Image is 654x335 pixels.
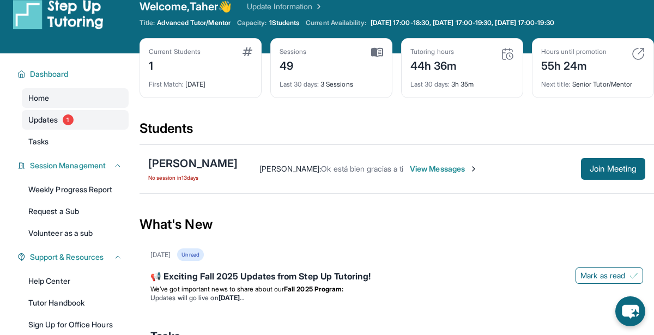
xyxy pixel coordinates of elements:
[632,47,645,60] img: card
[26,252,122,263] button: Support & Resources
[140,200,654,248] div: What's New
[284,285,343,293] strong: Fall 2025 Program:
[371,19,554,27] span: [DATE] 17:00-18:30, [DATE] 17:00-19:30, [DATE] 17:00-19:30
[140,19,155,27] span: Title:
[150,285,284,293] span: We’ve got important news to share about our
[615,296,645,326] button: chat-button
[22,293,129,313] a: Tutor Handbook
[280,47,307,56] div: Sessions
[269,19,300,27] span: 1 Students
[149,56,201,74] div: 1
[629,271,638,280] img: Mark as read
[149,80,184,88] span: First Match :
[259,164,321,173] span: [PERSON_NAME] :
[22,271,129,291] a: Help Center
[150,251,171,259] div: [DATE]
[541,47,607,56] div: Hours until promotion
[150,294,643,302] li: Updates will go live on
[368,19,556,27] a: [DATE] 17:00-18:30, [DATE] 17:00-19:30, [DATE] 17:00-19:30
[321,164,403,173] span: Ok está bien gracias a ti
[501,47,514,60] img: card
[148,173,238,182] span: No session in 13 days
[371,47,383,57] img: card
[280,74,383,89] div: 3 Sessions
[581,158,645,180] button: Join Meeting
[149,47,201,56] div: Current Students
[280,56,307,74] div: 49
[28,93,49,103] span: Home
[410,80,450,88] span: Last 30 days :
[22,223,129,243] a: Volunteer as a sub
[177,248,203,261] div: Unread
[590,166,637,172] span: Join Meeting
[28,114,58,125] span: Updates
[22,315,129,334] a: Sign Up for Office Hours
[28,136,49,147] span: Tasks
[243,47,252,56] img: card
[280,80,319,88] span: Last 30 days :
[157,19,230,27] span: Advanced Tutor/Mentor
[219,294,244,302] strong: [DATE]
[541,80,571,88] span: Next title :
[580,270,625,281] span: Mark as read
[22,202,129,221] a: Request a Sub
[541,74,645,89] div: Senior Tutor/Mentor
[148,156,238,171] div: [PERSON_NAME]
[150,270,643,285] div: 📢 Exciting Fall 2025 Updates from Step Up Tutoring!
[30,252,104,263] span: Support & Resources
[410,47,457,56] div: Tutoring hours
[26,160,122,171] button: Session Management
[469,165,478,173] img: Chevron-Right
[306,19,366,27] span: Current Availability:
[22,110,129,130] a: Updates1
[410,56,457,74] div: 44h 36m
[22,132,129,151] a: Tasks
[237,19,267,27] span: Capacity:
[247,1,323,12] a: Update Information
[63,114,74,125] span: 1
[30,160,106,171] span: Session Management
[30,69,69,80] span: Dashboard
[22,180,129,199] a: Weekly Progress Report
[149,74,252,89] div: [DATE]
[140,120,654,144] div: Students
[22,88,129,108] a: Home
[410,163,478,174] span: View Messages
[410,74,514,89] div: 3h 35m
[26,69,122,80] button: Dashboard
[312,1,323,12] img: Chevron Right
[576,267,643,284] button: Mark as read
[541,56,607,74] div: 55h 24m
